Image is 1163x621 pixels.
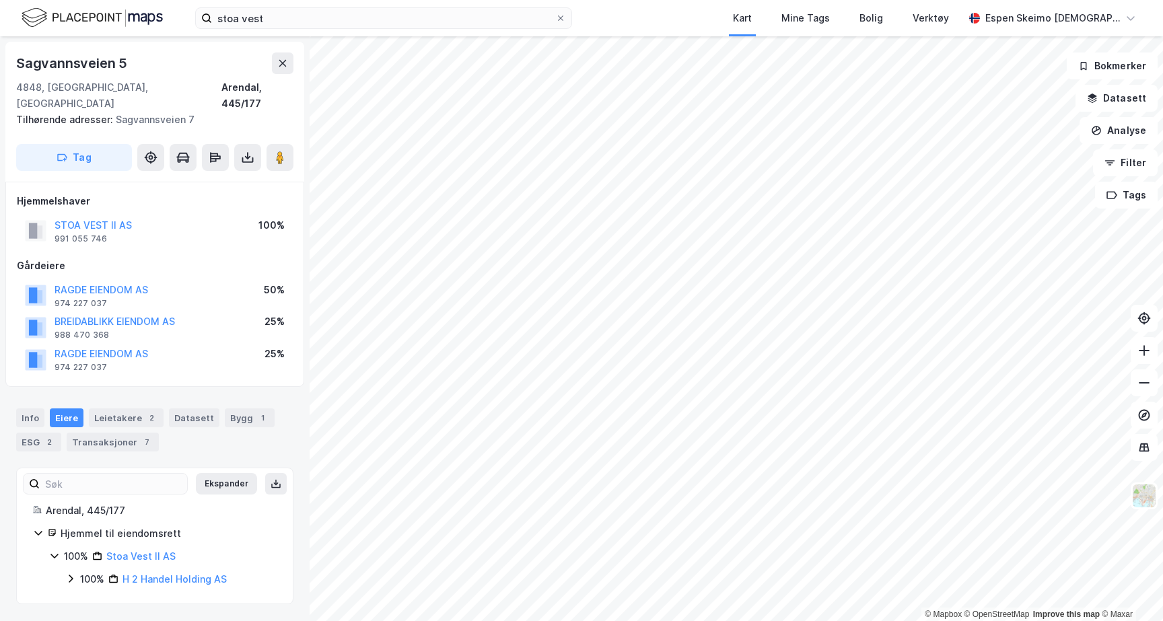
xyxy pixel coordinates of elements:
div: Espen Skeimo [DEMOGRAPHIC_DATA] [985,10,1120,26]
div: ESG [16,433,61,451]
div: Arendal, 445/177 [46,503,277,519]
div: 7 [140,435,153,449]
button: Tags [1095,182,1158,209]
img: Z [1131,483,1157,509]
div: Datasett [169,408,219,427]
button: Ekspander [196,473,257,495]
div: 974 227 037 [55,298,107,309]
div: 100% [258,217,285,233]
div: Kontrollprogram for chat [1096,556,1163,621]
div: Leietakere [89,408,164,427]
input: Søk på adresse, matrikkel, gårdeiere, leietakere eller personer [212,8,555,28]
button: Filter [1093,149,1158,176]
input: Søk [40,474,187,494]
div: Bygg [225,408,275,427]
div: 2 [145,411,158,425]
iframe: Chat Widget [1096,556,1163,621]
a: Stoa Vest II AS [106,550,176,562]
div: 988 470 368 [55,330,109,340]
div: Sagvannsveien 5 [16,52,130,74]
a: OpenStreetMap [964,610,1030,619]
button: Tag [16,144,132,171]
div: Transaksjoner [67,433,159,451]
div: Arendal, 445/177 [221,79,293,112]
a: H 2 Handel Holding AS [122,573,227,585]
div: Hjemmelshaver [17,193,293,209]
div: Hjemmel til eiendomsrett [61,525,277,542]
div: 50% [264,282,285,298]
div: 25% [265,346,285,362]
div: Verktøy [913,10,949,26]
div: 100% [64,548,88,564]
div: 1 [256,411,269,425]
div: Kart [733,10,752,26]
a: Improve this map [1033,610,1100,619]
div: 974 227 037 [55,362,107,373]
div: 4848, [GEOGRAPHIC_DATA], [GEOGRAPHIC_DATA] [16,79,221,112]
div: Bolig [859,10,883,26]
button: Analyse [1080,117,1158,144]
div: Mine Tags [781,10,830,26]
div: 100% [80,571,104,587]
button: Datasett [1076,85,1158,112]
div: Gårdeiere [17,258,293,274]
div: Sagvannsveien 7 [16,112,283,128]
img: logo.f888ab2527a4732fd821a326f86c7f29.svg [22,6,163,30]
div: 991 055 746 [55,233,107,244]
div: Info [16,408,44,427]
span: Tilhørende adresser: [16,114,116,125]
button: Bokmerker [1067,52,1158,79]
a: Mapbox [925,610,962,619]
div: 25% [265,314,285,330]
div: 2 [42,435,56,449]
div: Eiere [50,408,83,427]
